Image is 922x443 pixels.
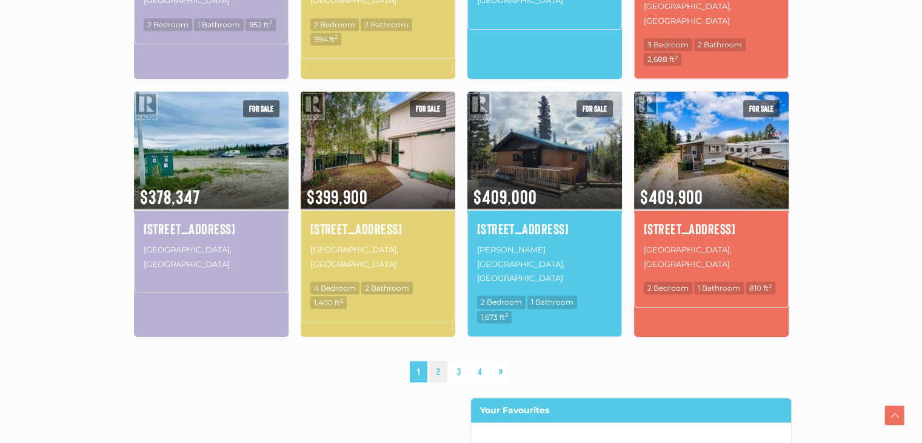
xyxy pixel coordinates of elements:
[505,311,508,318] sup: 2
[269,19,272,25] sup: 2
[310,282,359,294] span: 4 Bedroom
[694,282,744,294] span: 1 Bathroom
[477,296,526,308] span: 2 Bedroom
[301,89,455,210] img: 7-100 LEWES BOULEVARD, Whitehorse, Yukon
[477,218,612,239] a: [STREET_ADDRESS]
[301,169,455,209] span: $399,900
[340,297,343,304] sup: 2
[194,18,244,31] span: 1 Bathroom
[644,38,692,51] span: 3 Bedroom
[450,361,468,382] a: 3
[769,283,772,289] sup: 2
[246,18,276,31] span: 952 ft
[480,405,549,416] strong: Your Favourites
[634,89,789,210] img: 19 EAGLE PLACE, Whitehorse, Yukon
[576,100,613,117] span: For sale
[134,89,289,210] img: 164 TLINGIT ROAD, Whitehorse, Yukon
[694,38,746,51] span: 2 Bathroom
[675,54,678,61] sup: 2
[410,361,427,382] span: 1
[310,18,359,31] span: 2 Bedroom
[477,311,512,323] span: 1,673 ft
[644,53,681,66] span: 2,688 ft
[310,242,446,272] p: [GEOGRAPHIC_DATA], [GEOGRAPHIC_DATA]
[144,242,279,272] p: [GEOGRAPHIC_DATA], [GEOGRAPHIC_DATA]
[477,242,612,286] p: [PERSON_NAME][GEOGRAPHIC_DATA], [GEOGRAPHIC_DATA]
[634,169,789,209] span: $409,900
[144,218,279,239] a: [STREET_ADDRESS]
[467,169,622,209] span: $409,000
[644,282,692,294] span: 2 Bedroom
[410,100,446,117] span: For sale
[527,296,577,308] span: 1 Bathroom
[243,100,279,117] span: For sale
[467,89,622,210] img: 119 ALSEK CRESCENT, Haines Junction, Yukon
[743,100,780,117] span: For sale
[470,361,489,382] a: 4
[144,18,192,31] span: 2 Bedroom
[361,18,412,31] span: 2 Bathroom
[310,33,341,46] span: 994 ft
[429,361,447,382] a: 2
[746,282,775,294] span: 810 ft
[310,218,446,239] a: [STREET_ADDRESS]
[644,242,779,272] p: [GEOGRAPHIC_DATA], [GEOGRAPHIC_DATA]
[134,169,289,209] span: $378,347
[492,361,510,382] a: »
[335,33,338,40] sup: 2
[310,296,347,309] span: 1,400 ft
[644,218,779,239] a: [STREET_ADDRESS]
[361,282,413,294] span: 2 Bathroom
